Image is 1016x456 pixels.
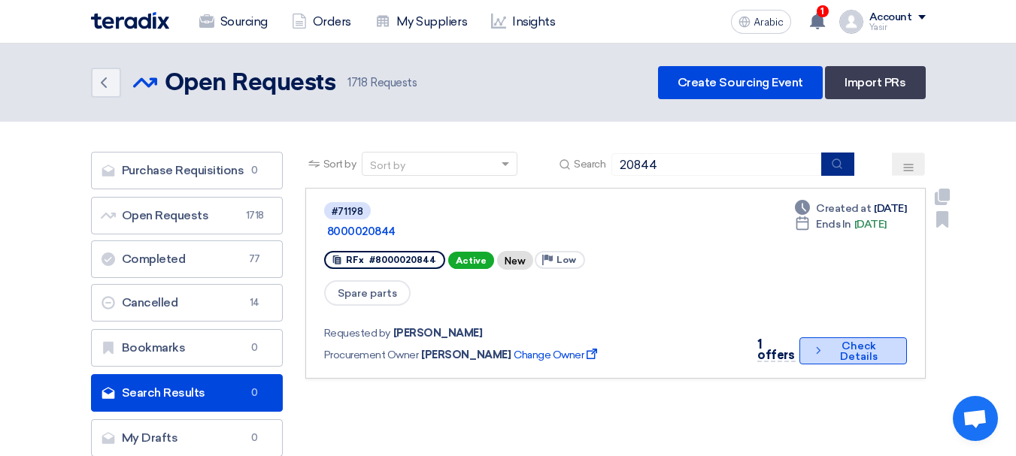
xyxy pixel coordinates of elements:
[731,10,791,34] button: Arabic
[91,240,283,278] a: Completed77
[91,374,283,412] a: Search Results0
[456,255,487,266] font: Active
[757,337,794,362] font: 1 offers
[251,432,258,443] font: 0
[678,75,803,89] font: Create Sourcing Event
[514,349,584,361] font: Change Owner
[323,158,356,171] font: Sort by
[393,327,483,340] font: [PERSON_NAME]
[91,284,283,322] a: Cancelled14
[869,23,887,32] font: Yasir
[396,14,467,29] font: My Suppliers
[91,329,283,367] a: Bookmarks0
[346,255,364,265] font: RFx
[825,66,925,99] a: Import PRs
[122,208,209,222] font: Open Requests
[869,11,912,23] font: Account
[187,5,280,38] a: Sourcing
[611,153,822,176] input: Search by title or reference number
[369,255,436,265] font: #8000020844
[122,295,178,310] font: Cancelled
[754,16,784,29] font: Arabic
[251,387,258,398] font: 0
[251,165,258,176] font: 0
[799,337,907,364] button: Check Details
[479,5,567,38] a: Insights
[845,75,905,89] font: Import PRs
[820,6,824,17] font: 1
[363,5,479,38] a: My Suppliers
[251,342,258,353] font: 0
[122,163,244,177] font: Purchase Requisitions
[505,255,526,267] font: New
[122,430,178,445] font: My Drafts
[327,225,703,238] a: 8000020844
[246,210,264,221] font: 1718
[512,14,555,29] font: Insights
[347,76,367,89] font: 1718
[839,10,863,34] img: profile_test.png
[122,340,186,355] font: Bookmarks
[840,340,878,363] font: Check Details
[122,252,186,266] font: Completed
[250,297,259,308] font: 14
[332,206,363,217] font: #71198
[324,327,390,340] font: Requested by
[574,158,605,171] font: Search
[280,5,363,38] a: Orders
[91,152,283,189] a: Purchase Requisitions0
[122,385,205,400] font: Search Results
[874,202,906,215] font: [DATE]
[220,14,268,29] font: Sourcing
[557,255,576,265] font: Low
[370,76,417,89] font: Requests
[165,71,336,95] font: Open Requests
[313,14,351,29] font: Orders
[91,197,283,234] a: Open Requests1718
[327,225,396,238] font: 8000020844
[91,12,169,29] img: Teradix logo
[953,396,998,441] a: Open chat
[249,253,260,264] font: 77
[324,349,419,361] font: Procurement Owner
[854,218,887,231] font: [DATE]
[816,218,851,231] font: Ends In
[370,159,405,172] font: Sort by
[421,349,511,361] font: [PERSON_NAME]
[816,202,871,215] font: Created at
[338,287,397,300] font: Spare parts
